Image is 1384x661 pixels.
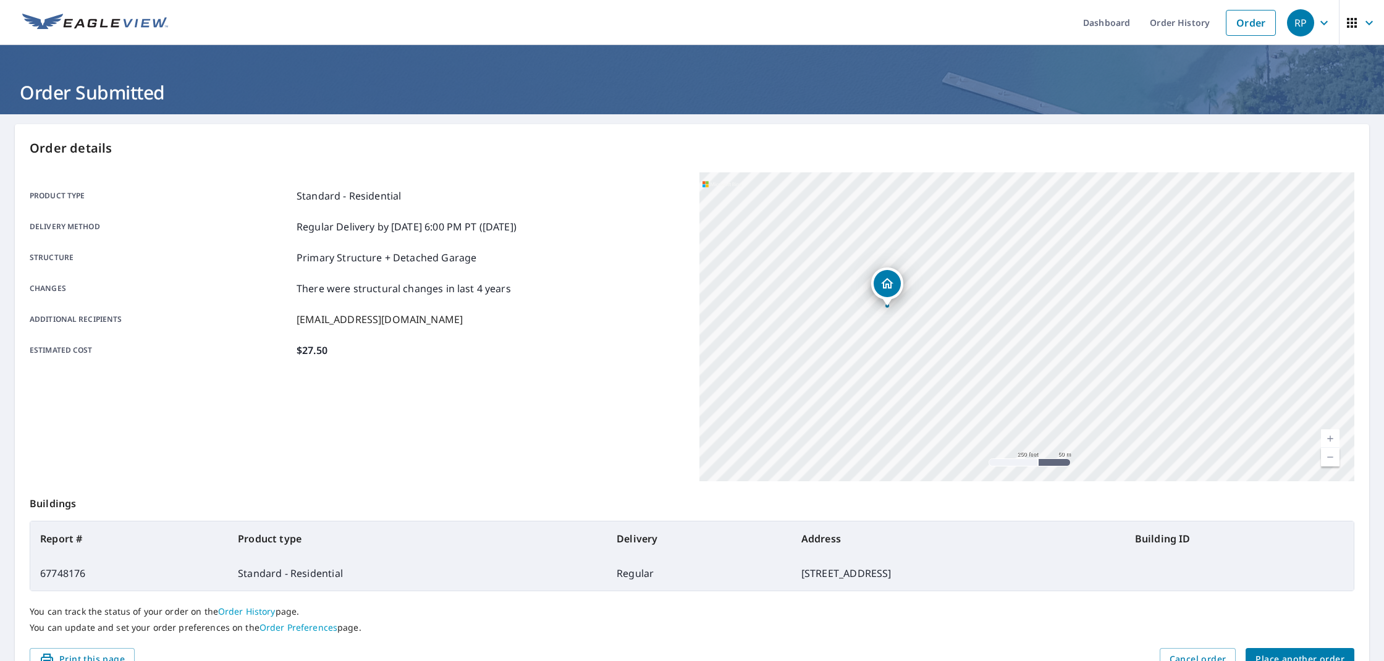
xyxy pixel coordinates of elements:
[30,343,292,358] p: Estimated cost
[297,219,517,234] p: Regular Delivery by [DATE] 6:00 PM PT ([DATE])
[791,521,1125,556] th: Address
[30,521,228,556] th: Report #
[30,281,292,296] p: Changes
[228,556,607,591] td: Standard - Residential
[259,621,337,633] a: Order Preferences
[297,312,463,327] p: [EMAIL_ADDRESS][DOMAIN_NAME]
[1125,521,1354,556] th: Building ID
[297,188,401,203] p: Standard - Residential
[1226,10,1276,36] a: Order
[218,605,276,617] a: Order History
[30,622,1354,633] p: You can update and set your order preferences on the page.
[30,312,292,327] p: Additional recipients
[1287,9,1314,36] div: RP
[1321,429,1340,448] a: Current Level 17, Zoom In
[228,521,607,556] th: Product type
[791,556,1125,591] td: [STREET_ADDRESS]
[30,139,1354,158] p: Order details
[1321,448,1340,466] a: Current Level 17, Zoom Out
[15,80,1369,105] h1: Order Submitted
[871,267,903,306] div: Dropped pin, building 1, Residential property, 145 Mayapple Dr Sapphire, NC 28774
[297,250,476,265] p: Primary Structure + Detached Garage
[297,281,511,296] p: There were structural changes in last 4 years
[607,556,791,591] td: Regular
[30,556,228,591] td: 67748176
[30,606,1354,617] p: You can track the status of your order on the page.
[30,219,292,234] p: Delivery method
[607,521,791,556] th: Delivery
[297,343,327,358] p: $27.50
[30,481,1354,521] p: Buildings
[30,250,292,265] p: Structure
[30,188,292,203] p: Product type
[22,14,168,32] img: EV Logo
